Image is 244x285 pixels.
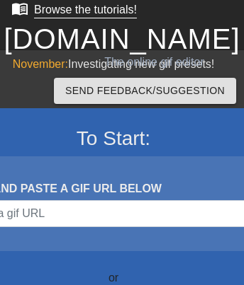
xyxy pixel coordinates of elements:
button: Send Feedback/Suggestion [54,78,236,104]
span: Send Feedback/Suggestion [65,82,225,100]
div: Browse the tutorials! [34,4,137,16]
a: [DOMAIN_NAME] [4,23,240,54]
